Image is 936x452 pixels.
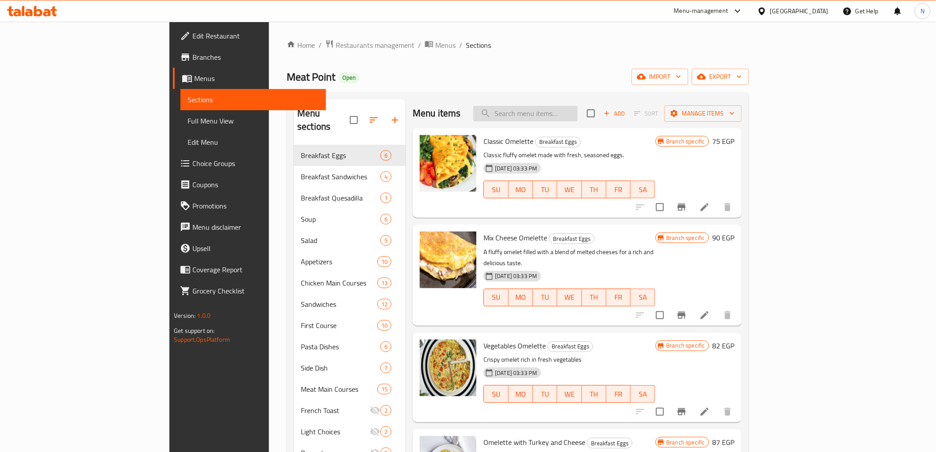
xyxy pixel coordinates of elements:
[377,256,391,267] div: items
[473,106,578,121] input: search
[586,183,603,196] span: TH
[377,320,391,331] div: items
[582,181,606,198] button: TH
[301,363,380,373] span: Side Dish
[380,363,391,373] div: items
[557,385,582,403] button: WE
[380,426,391,437] div: items
[192,52,318,62] span: Branches
[370,426,380,437] svg: Inactive section
[663,137,709,146] span: Branch specific
[509,385,533,403] button: MO
[600,107,629,120] button: Add
[294,379,406,400] div: Meat Main Courses15
[713,340,735,352] h6: 82 EGP
[294,336,406,357] div: Pasta Dishes6
[606,289,631,306] button: FR
[491,272,541,280] span: [DATE] 03:33 PM
[381,173,391,181] span: 4
[483,150,655,161] p: Classic fluffy omelet made with fresh, seasoned eggs.
[435,40,456,50] span: Menus
[301,341,380,352] span: Pasta Dishes
[363,109,384,131] span: Sort sections
[173,195,326,216] a: Promotions
[483,181,508,198] button: SU
[699,202,710,212] a: Edit menu item
[533,385,557,403] button: TU
[663,341,709,350] span: Branch specific
[301,320,377,331] div: First Course
[671,305,692,326] button: Branch-specific-item
[610,388,627,401] span: FR
[487,291,505,304] span: SU
[491,369,541,377] span: [DATE] 03:33 PM
[512,183,529,196] span: MO
[174,310,196,321] span: Version:
[561,291,578,304] span: WE
[483,354,655,365] p: Crispy omelet rich in fresh vegetables
[301,426,370,437] span: Light Choices
[717,401,738,422] button: delete
[173,153,326,174] a: Choice Groups
[325,39,414,51] a: Restaurants management
[634,183,652,196] span: SA
[483,135,533,148] span: Classic Omelette
[173,68,326,89] a: Menus
[301,150,380,161] div: Breakfast Eggs
[664,105,742,122] button: Manage items
[294,272,406,294] div: Chicken Main Courses13
[294,421,406,442] div: Light Choices2
[381,151,391,160] span: 6
[345,111,363,129] span: Select all sections
[381,406,391,415] span: 2
[535,137,581,147] div: Breakfast Eggs
[561,183,578,196] span: WE
[586,388,603,401] span: TH
[420,232,476,288] img: Mix Cheese Omelette
[557,181,582,198] button: WE
[377,299,391,309] div: items
[192,201,318,211] span: Promotions
[192,286,318,296] span: Grocery Checklist
[699,406,710,417] a: Edit menu item
[634,291,652,304] span: SA
[629,107,664,120] span: Select section first
[420,340,476,396] img: Vegetables Omelette
[512,388,529,401] span: MO
[301,384,377,394] div: Meat Main Courses
[192,243,318,254] span: Upsell
[671,108,735,119] span: Manage items
[294,187,406,209] div: Breakfast Quesadilla1
[606,385,631,403] button: FR
[301,193,380,203] span: Breakfast Quesadilla
[173,238,326,259] a: Upsell
[631,385,655,403] button: SA
[339,74,359,81] span: Open
[370,405,380,416] svg: Inactive section
[192,264,318,275] span: Coverage Report
[557,289,582,306] button: WE
[188,137,318,147] span: Edit Menu
[301,278,377,288] div: Chicken Main Courses
[509,289,533,306] button: MO
[713,436,735,448] h6: 87 EGP
[533,181,557,198] button: TU
[459,40,462,50] li: /
[713,232,735,244] h6: 90 EGP
[301,405,370,416] div: French Toast
[336,40,414,50] span: Restaurants management
[717,305,738,326] button: delete
[586,291,603,304] span: TH
[381,364,391,372] span: 7
[301,235,380,246] div: Salad
[173,216,326,238] a: Menu disclaimer
[582,104,600,123] span: Select section
[548,341,593,352] span: Breakfast Eggs
[537,388,554,401] span: TU
[294,145,406,166] div: Breakfast Eggs6
[381,428,391,436] span: 2
[294,209,406,230] div: Soup6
